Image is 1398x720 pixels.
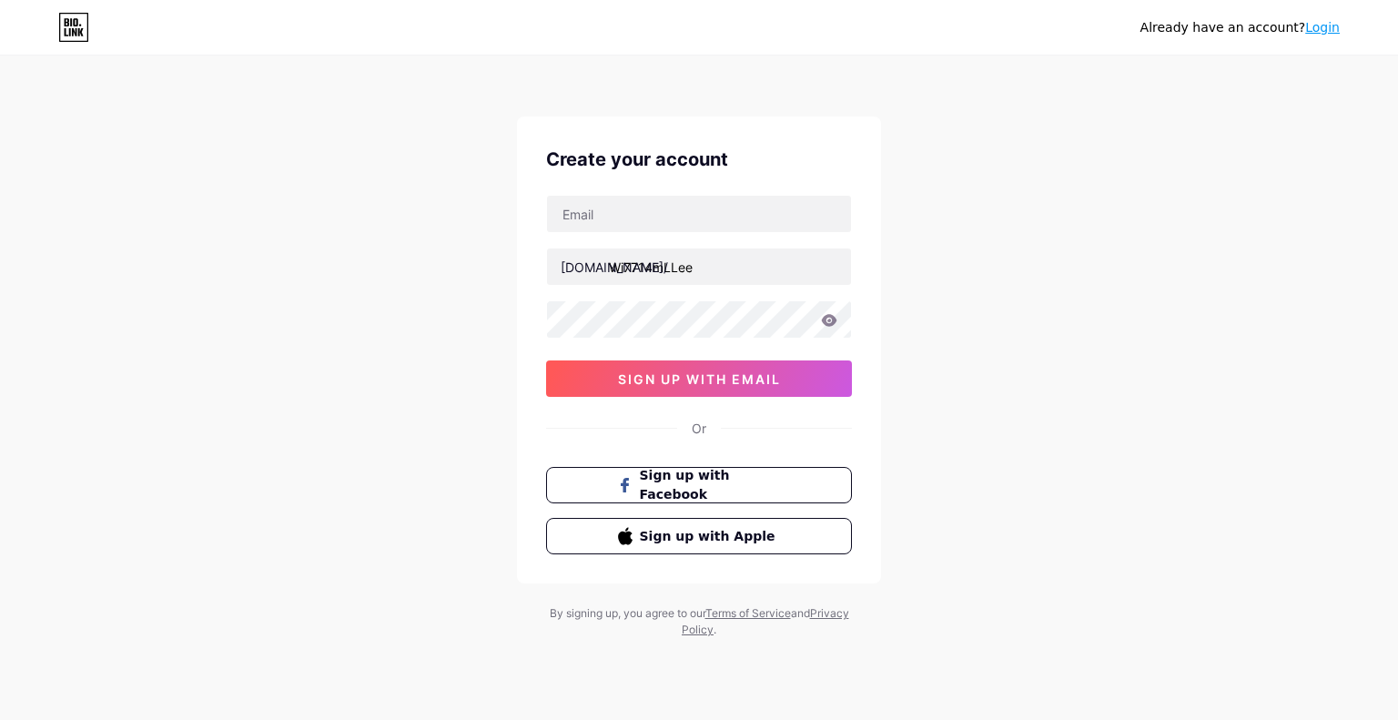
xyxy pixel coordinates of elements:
[640,527,781,546] span: Sign up with Apple
[1140,18,1340,37] div: Already have an account?
[692,419,706,438] div: Or
[618,371,781,387] span: sign up with email
[640,466,781,504] span: Sign up with Facebook
[546,146,852,173] div: Create your account
[547,196,851,232] input: Email
[547,248,851,285] input: username
[546,360,852,397] button: sign up with email
[546,518,852,554] button: Sign up with Apple
[561,258,668,277] div: [DOMAIN_NAME]/
[705,606,791,620] a: Terms of Service
[544,605,854,638] div: By signing up, you agree to our and .
[1305,20,1340,35] a: Login
[546,467,852,503] button: Sign up with Facebook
